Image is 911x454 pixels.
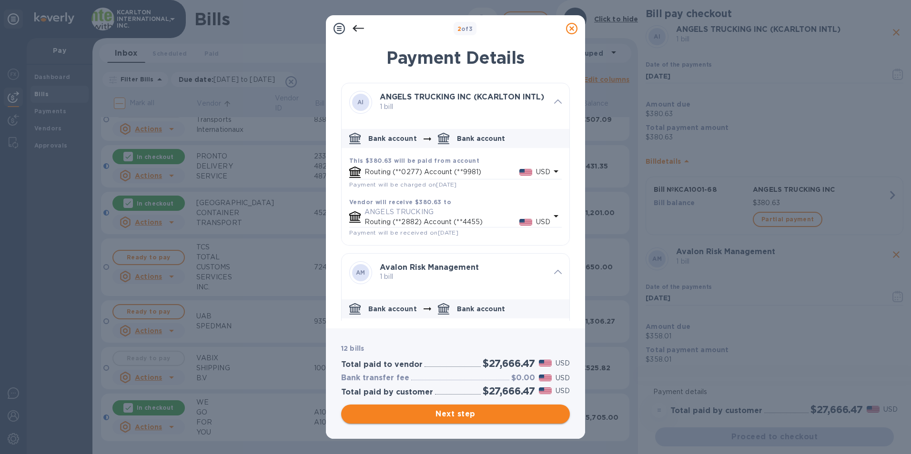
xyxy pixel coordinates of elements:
[539,375,552,381] img: USD
[556,358,570,368] p: USD
[349,198,451,206] b: Vendor will receive $380.63 to
[341,405,570,424] button: Next step
[341,360,423,369] h3: Total paid to vendor
[539,360,552,366] img: USD
[341,345,364,352] b: 12 bills
[357,99,364,106] b: AI
[342,254,569,292] div: AMAvalon Risk Management 1 bill
[380,92,544,101] b: ANGELS TRUCKING INC (KCARLTON INTL)
[342,296,569,415] div: default-method
[511,374,535,383] h3: $0.00
[536,167,550,177] p: USD
[364,217,519,227] p: Routing (**2882) Account (**4455)
[342,83,569,121] div: AIANGELS TRUCKING INC (KCARLTON INTL)1 bill
[356,269,365,276] b: AM
[519,169,532,176] img: USD
[380,272,547,282] p: 1 bill
[457,304,506,314] p: Bank account
[380,102,547,112] p: 1 bill
[368,304,417,314] p: Bank account
[349,181,457,188] span: Payment will be charged on [DATE]
[457,134,506,143] p: Bank account
[483,385,535,397] h2: $27,666.47
[483,357,535,369] h2: $27,666.47
[539,387,552,394] img: USD
[457,25,461,32] span: 2
[556,373,570,383] p: USD
[457,25,473,32] b: of 3
[364,167,519,177] p: Routing (**0277) Account (**9981)
[349,408,562,420] span: Next step
[519,219,532,226] img: USD
[341,388,433,397] h3: Total paid by customer
[380,263,479,272] b: Avalon Risk Management
[341,374,409,383] h3: Bank transfer fee
[536,217,550,227] p: USD
[556,386,570,396] p: USD
[368,134,417,143] p: Bank account
[342,125,569,245] div: default-method
[341,48,570,68] h1: Payment Details
[364,207,550,217] p: ANGELS TRUCKING
[349,157,479,164] b: This $380.63 will be paid from account
[349,229,458,236] span: Payment will be received on [DATE]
